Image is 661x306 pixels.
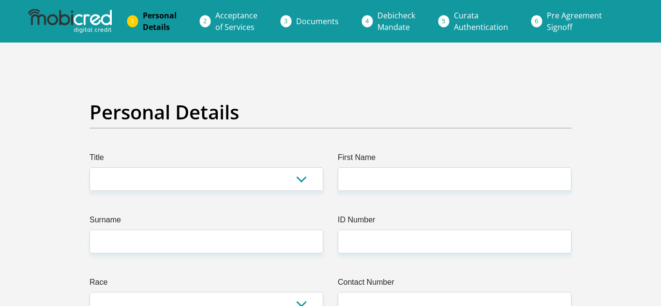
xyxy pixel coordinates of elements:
[208,6,265,37] a: Acceptanceof Services
[135,6,184,37] a: PersonalDetails
[90,277,323,292] label: Race
[338,230,571,253] input: ID Number
[338,277,571,292] label: Contact Number
[454,10,508,32] span: Curata Authentication
[446,6,516,37] a: CurataAuthentication
[370,6,423,37] a: DebicheckMandate
[90,101,571,124] h2: Personal Details
[547,10,602,32] span: Pre Agreement Signoff
[296,16,339,27] span: Documents
[28,9,111,33] img: mobicred logo
[539,6,610,37] a: Pre AgreementSignoff
[215,10,257,32] span: Acceptance of Services
[143,10,177,32] span: Personal Details
[338,152,571,167] label: First Name
[338,167,571,191] input: First Name
[90,152,323,167] label: Title
[377,10,415,32] span: Debicheck Mandate
[338,214,571,230] label: ID Number
[288,12,346,31] a: Documents
[90,214,323,230] label: Surname
[90,230,323,253] input: Surname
